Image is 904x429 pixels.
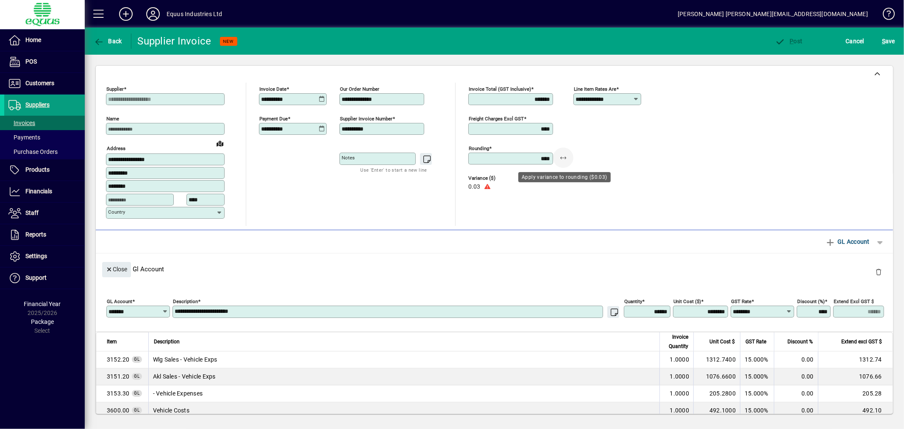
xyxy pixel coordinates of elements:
[693,351,740,368] td: 1312.7400
[107,355,130,364] span: Wlg Sales - Vehicle Exps
[25,58,37,65] span: POS
[4,73,85,94] a: Customers
[665,332,688,351] span: Invoice Quantity
[678,7,868,21] div: [PERSON_NAME] [PERSON_NAME][EMAIL_ADDRESS][DOMAIN_NAME]
[154,337,180,346] span: Description
[740,385,774,402] td: 15.000%
[868,262,889,282] button: Delete
[818,385,893,402] td: 205.28
[834,298,874,304] mat-label: Extend excl GST $
[774,368,818,385] td: 0.00
[4,145,85,159] a: Purchase Orders
[673,298,701,304] mat-label: Unit Cost ($)
[134,408,140,412] span: GL
[818,351,893,368] td: 1312.74
[818,368,893,385] td: 1076.66
[25,188,52,195] span: Financials
[693,402,740,419] td: 492.1000
[100,265,133,273] app-page-header-button: Close
[107,372,130,381] span: Akl Sales - Vehicle Exps
[774,385,818,402] td: 0.00
[148,402,659,419] td: Vehicle Costs
[108,209,125,215] mat-label: Country
[574,86,616,92] mat-label: Line item rates are
[880,33,897,49] button: Save
[518,172,611,182] div: Apply variance to rounding ($0.03)
[112,6,139,22] button: Add
[25,209,39,216] span: Staff
[25,166,50,173] span: Products
[846,34,865,48] span: Cancel
[4,30,85,51] a: Home
[4,181,85,202] a: Financials
[167,7,223,21] div: Equus Industries Ltd
[844,33,867,49] button: Cancel
[709,337,735,346] span: Unit Cost $
[148,385,659,402] td: - Vehicle Expenses
[8,148,58,155] span: Purchase Orders
[138,34,211,48] div: Supplier Invoice
[148,368,659,385] td: Akl Sales - Vehicle Exps
[818,402,893,419] td: 492.10
[775,38,803,45] span: ost
[8,134,40,141] span: Payments
[4,246,85,267] a: Settings
[4,159,85,181] a: Products
[148,351,659,368] td: Wlg Sales - Vehicle Exps
[259,116,288,122] mat-label: Payment due
[134,391,140,396] span: GL
[107,389,130,398] span: - Vehicle Expenses
[92,33,124,49] button: Back
[790,38,794,45] span: P
[173,298,198,304] mat-label: Description
[468,175,519,181] span: Variance ($)
[740,402,774,419] td: 15.000%
[223,39,234,44] span: NEW
[731,298,751,304] mat-label: GST rate
[4,203,85,224] a: Staff
[659,402,693,419] td: 1.0000
[24,301,61,307] span: Financial Year
[659,385,693,402] td: 1.0000
[259,86,286,92] mat-label: Invoice date
[107,406,130,415] span: Vehicle Costs
[4,51,85,72] a: POS
[4,224,85,245] a: Reports
[25,36,41,43] span: Home
[107,298,132,304] mat-label: GL Account
[4,116,85,130] a: Invoices
[821,234,874,249] button: GL Account
[659,368,693,385] td: 1.0000
[340,116,392,122] mat-label: Supplier invoice number
[8,120,35,126] span: Invoices
[134,374,140,379] span: GL
[469,116,524,122] mat-label: Freight charges excl GST
[102,262,131,277] button: Close
[774,402,818,419] td: 0.00
[107,337,117,346] span: Item
[797,298,825,304] mat-label: Discount (%)
[342,155,355,161] mat-label: Notes
[25,80,54,86] span: Customers
[693,368,740,385] td: 1076.6600
[773,33,805,49] button: Post
[94,38,122,45] span: Back
[106,262,128,276] span: Close
[4,267,85,289] a: Support
[868,268,889,276] app-page-header-button: Delete
[25,274,47,281] span: Support
[213,136,227,150] a: View on map
[469,86,531,92] mat-label: Invoice Total (GST inclusive)
[745,337,766,346] span: GST Rate
[25,253,47,259] span: Settings
[361,165,427,175] mat-hint: Use 'Enter' to start a new line
[693,385,740,402] td: 205.2800
[882,38,885,45] span: S
[25,101,50,108] span: Suppliers
[787,337,813,346] span: Discount %
[4,130,85,145] a: Payments
[139,6,167,22] button: Profile
[876,2,893,29] a: Knowledge Base
[134,357,140,362] span: GL
[25,231,46,238] span: Reports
